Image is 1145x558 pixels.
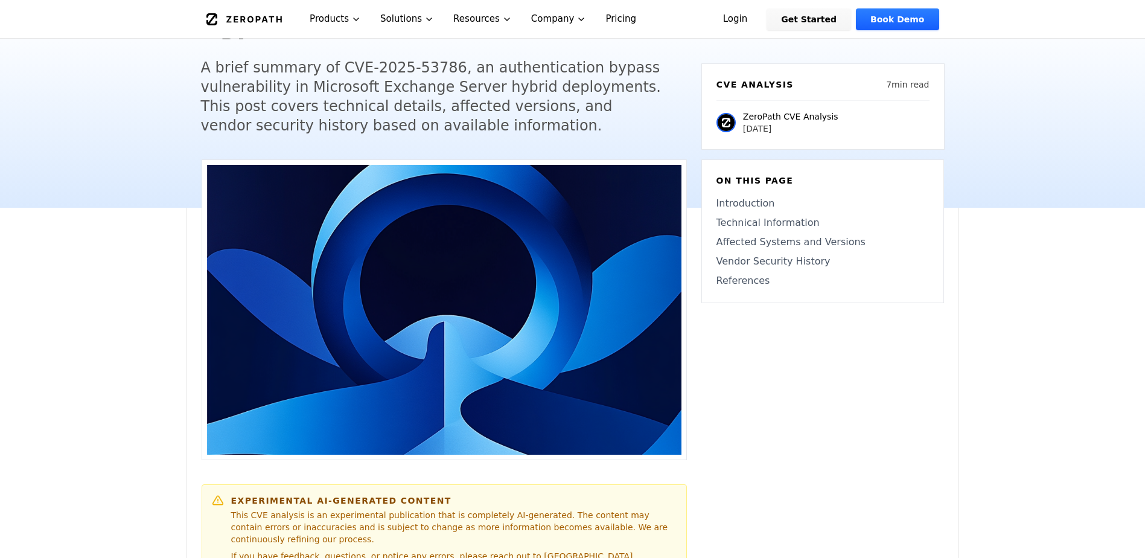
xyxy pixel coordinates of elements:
p: ZeroPath CVE Analysis [743,111,838,123]
a: Technical Information [716,216,929,230]
a: Affected Systems and Versions [716,235,929,249]
a: Vendor Security History [716,254,929,269]
h6: On this page [716,175,929,187]
h5: A brief summary of CVE-2025-53786, an authentication bypass vulnerability in Microsoft Exchange S... [201,58,665,135]
a: Book Demo [856,8,939,30]
p: 7 min read [886,79,929,91]
a: Login [709,8,762,30]
img: ZeroPath CVE Analysis [716,113,736,132]
p: This CVE analysis is an experimental publication that is completely AI-generated. The content may... [231,509,677,545]
p: [DATE] [743,123,838,135]
a: Get Started [767,8,851,30]
img: Microsoft Exchange Server CVE-2025-53786: Brief Summary of Hybrid Deployment Authentication Bypass [207,165,681,455]
h6: Experimental AI-Generated Content [231,495,677,507]
a: Introduction [716,196,929,211]
a: References [716,274,929,288]
h6: CVE Analysis [716,79,794,91]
